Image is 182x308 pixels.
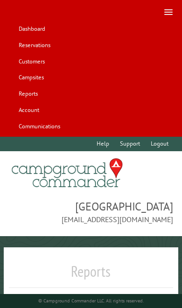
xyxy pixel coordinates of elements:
[14,70,48,85] a: Campsites
[14,54,49,69] a: Customers
[14,87,42,101] a: Reports
[9,262,173,288] h1: Reports
[115,137,144,151] a: Support
[92,137,113,151] a: Help
[9,199,173,225] span: [GEOGRAPHIC_DATA] [EMAIL_ADDRESS][DOMAIN_NAME]
[38,298,144,304] small: © Campground Commander LLC. All rights reserved.
[9,155,126,191] img: Campground Commander
[14,38,55,53] a: Reservations
[14,22,49,36] a: Dashboard
[14,103,43,117] a: Account
[146,137,173,151] a: Logout
[14,119,64,133] a: Communications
